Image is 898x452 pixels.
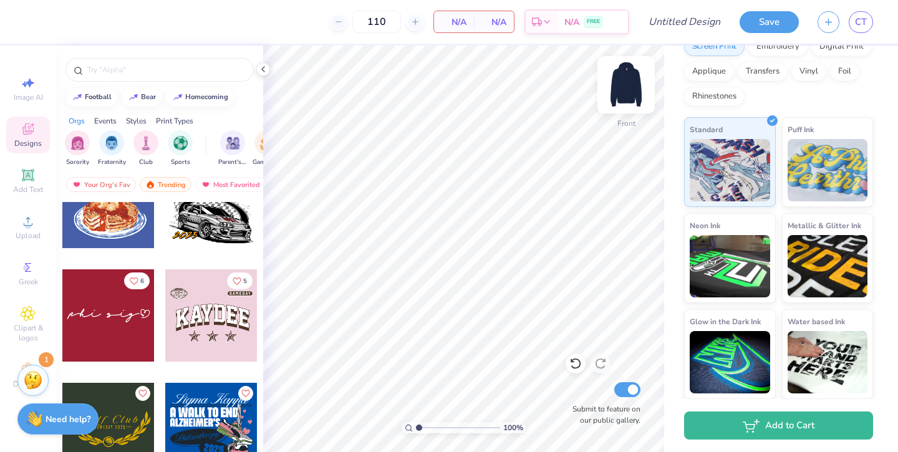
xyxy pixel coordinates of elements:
[352,11,401,33] input: – –
[72,94,82,101] img: trend_line.gif
[617,118,635,129] div: Front
[218,130,247,167] div: filter for Parent's Weekend
[587,17,600,26] span: FREE
[253,130,281,167] div: filter for Game Day
[6,323,50,343] span: Clipart & logos
[145,180,155,189] img: trending.gif
[639,9,730,34] input: Untitled Design
[690,123,723,136] span: Standard
[39,352,54,367] span: 1
[218,130,247,167] button: filter button
[238,386,253,401] button: Like
[98,130,126,167] button: filter button
[201,180,211,189] img: most_fav.gif
[564,16,579,29] span: N/A
[684,411,873,440] button: Add to Cart
[133,130,158,167] div: filter for Club
[690,219,720,232] span: Neon Ink
[830,62,859,81] div: Foil
[788,123,814,136] span: Puff Ink
[227,272,253,289] button: Like
[811,37,872,56] div: Digital Print
[849,11,873,33] a: CT
[738,62,788,81] div: Transfers
[140,278,144,284] span: 6
[690,235,770,297] img: Neon Ink
[684,87,745,106] div: Rhinestones
[684,37,745,56] div: Screen Print
[168,130,193,167] button: filter button
[139,158,153,167] span: Club
[788,331,868,393] img: Water based Ink
[173,136,188,150] img: Sports Image
[855,15,867,29] span: CT
[122,88,162,107] button: bear
[141,94,156,100] div: bear
[139,136,153,150] img: Club Image
[124,272,150,289] button: Like
[70,136,85,150] img: Sorority Image
[65,88,117,107] button: football
[133,130,158,167] button: filter button
[690,315,761,328] span: Glow in the Dark Ink
[168,130,193,167] div: filter for Sports
[46,413,90,425] strong: Need help?
[166,88,234,107] button: homecoming
[791,62,826,81] div: Vinyl
[135,386,150,401] button: Like
[740,11,799,33] button: Save
[140,177,191,192] div: Trending
[128,94,138,101] img: trend_line.gif
[690,139,770,201] img: Standard
[156,115,193,127] div: Print Types
[788,235,868,297] img: Metallic & Glitter Ink
[65,130,90,167] button: filter button
[14,138,42,148] span: Designs
[94,115,117,127] div: Events
[260,136,274,150] img: Game Day Image
[195,177,266,192] div: Most Favorited
[14,92,43,102] span: Image AI
[601,60,651,110] img: Front
[98,130,126,167] div: filter for Fraternity
[218,158,247,167] span: Parent's Weekend
[442,16,466,29] span: N/A
[171,158,190,167] span: Sports
[65,130,90,167] div: filter for Sorority
[788,139,868,201] img: Puff Ink
[503,422,523,433] span: 100 %
[86,64,246,76] input: Try "Alpha"
[66,158,89,167] span: Sorority
[788,219,861,232] span: Metallic & Glitter Ink
[481,16,506,29] span: N/A
[85,94,112,100] div: football
[226,136,240,150] img: Parent's Weekend Image
[16,231,41,241] span: Upload
[19,277,38,287] span: Greek
[98,158,126,167] span: Fraternity
[253,158,281,167] span: Game Day
[66,177,136,192] div: Your Org's Fav
[13,379,43,389] span: Decorate
[684,62,734,81] div: Applique
[788,315,845,328] span: Water based Ink
[105,136,118,150] img: Fraternity Image
[748,37,808,56] div: Embroidery
[566,403,640,426] label: Submit to feature on our public gallery.
[243,278,247,284] span: 5
[72,180,82,189] img: most_fav.gif
[253,130,281,167] button: filter button
[690,331,770,393] img: Glow in the Dark Ink
[13,185,43,195] span: Add Text
[173,94,183,101] img: trend_line.gif
[126,115,147,127] div: Styles
[69,115,85,127] div: Orgs
[185,94,228,100] div: homecoming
